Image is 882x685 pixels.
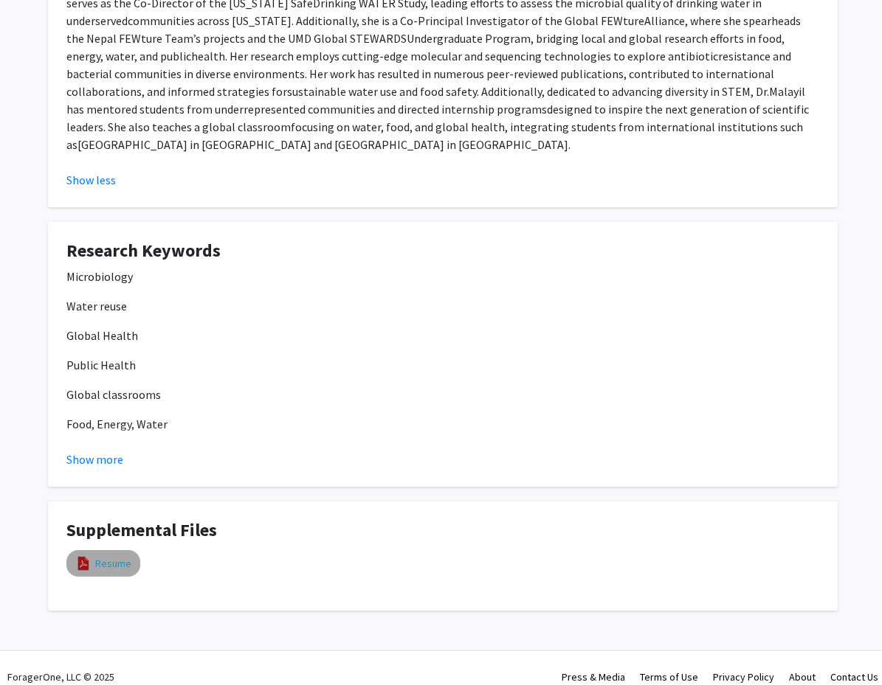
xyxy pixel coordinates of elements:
p: Global classrooms [66,386,819,403]
span: designed to inspire the next generation of scientific leaders. She also teaches a global classroom [66,102,809,134]
a: Press & Media [562,670,625,684]
button: Show less [66,171,116,189]
span: [GEOGRAPHIC_DATA] in [GEOGRAPHIC_DATA] and [GEOGRAPHIC_DATA] in [GEOGRAPHIC_DATA]. [77,137,571,152]
h4: Research Keywords [66,240,819,262]
span: reviewed publications, contributed to international collaborations, and informed strategies for [66,66,774,99]
span: Undergraduate Program, bridging local and global research efforts in food, energy, water, and public [66,31,785,63]
span: health. Her research employs cutting-edge molecular and sequencing technologies to explore antibi... [191,49,718,63]
a: Contact Us [830,670,878,684]
button: Show more [66,451,123,468]
span: focusing on water, food, and global health, integrating students from international institutions ... [66,119,803,152]
iframe: Chat [11,619,63,674]
p: Microbiology [66,268,819,285]
a: About [789,670,816,684]
p: Public Health [66,356,819,374]
span: Alliance, where she spearheads the Nepal FEWture Team’s projects and the UMD Global STEWARDS [66,13,801,46]
span: sustainable water use and food safety. Additionally, dedicated to advancing diversity in STEM, Dr. [287,84,769,99]
p: Global Health [66,327,819,344]
span: resistance and bacterial communities in diverse environments. Her work has resulted in numerous p... [66,49,791,81]
span: communities across [US_STATE]. Additionally, she is a Co-Principal Investigator of the Global FEW... [128,13,644,28]
a: Privacy Policy [713,670,774,684]
a: Terms of Use [640,670,698,684]
img: pdf_icon.png [75,555,92,571]
p: Water reuse [66,297,819,315]
span: Malayil has mentored students from underrepresented communities and directed internship programs [66,84,805,117]
h4: Supplemental Files [66,520,819,541]
p: Food, Energy, Water [66,415,819,433]
a: Resume [95,556,131,571]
